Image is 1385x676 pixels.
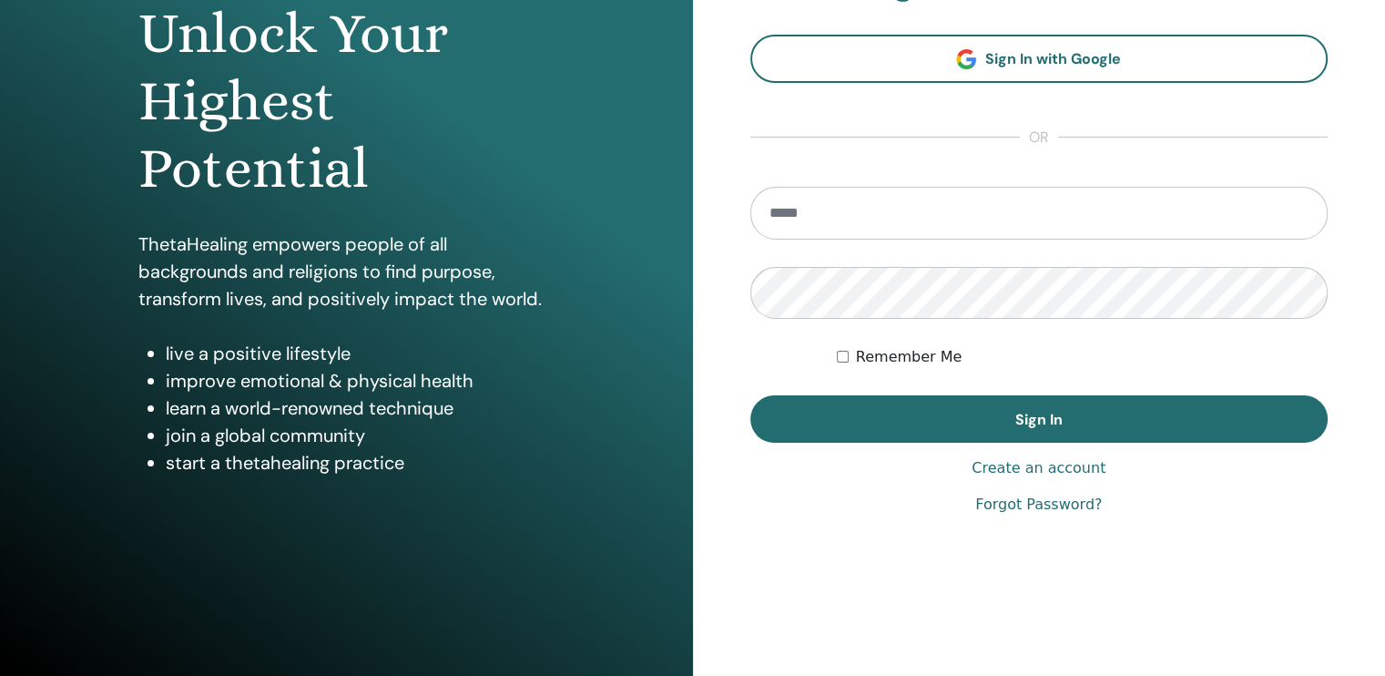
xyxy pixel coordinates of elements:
li: learn a world-renowned technique [166,394,555,422]
button: Sign In [750,395,1329,443]
label: Remember Me [856,346,962,368]
span: Sign In [1015,410,1063,429]
a: Sign In with Google [750,35,1329,83]
li: join a global community [166,422,555,449]
li: improve emotional & physical health [166,367,555,394]
span: or [1020,127,1058,149]
a: Create an account [972,457,1105,479]
li: live a positive lifestyle [166,340,555,367]
a: Forgot Password? [975,494,1102,516]
p: ThetaHealing empowers people of all backgrounds and religions to find purpose, transform lives, a... [138,230,555,312]
span: Sign In with Google [985,49,1121,68]
li: start a thetahealing practice [166,449,555,476]
div: Keep me authenticated indefinitely or until I manually logout [837,346,1328,368]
